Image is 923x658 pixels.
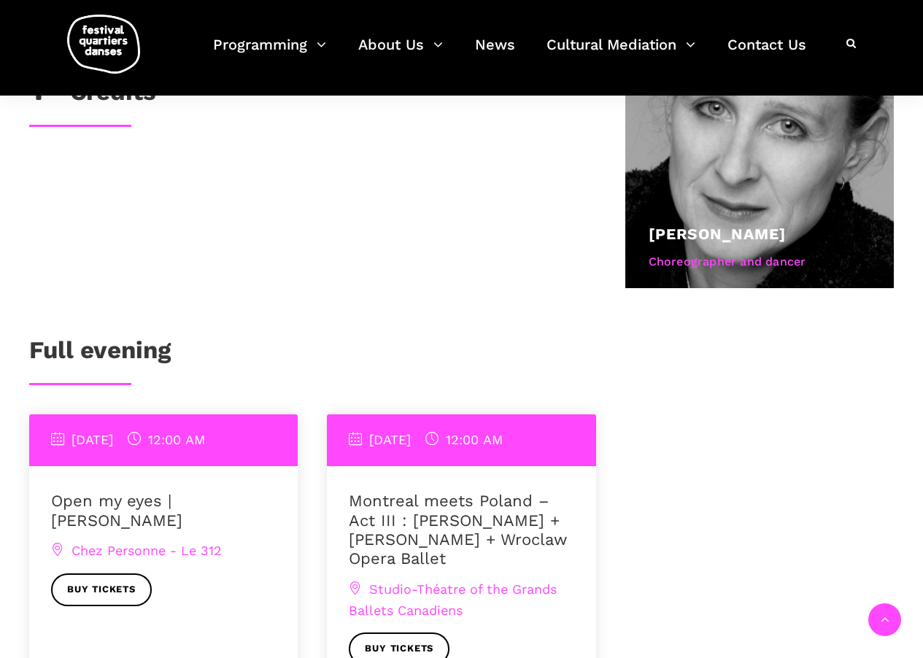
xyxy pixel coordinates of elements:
a: Buy tickets [51,573,152,606]
span: Chez Personne - Le 312 [51,543,222,558]
span: 12:00 AM [425,432,503,447]
a: [PERSON_NAME] [649,225,786,243]
a: About Us [358,32,443,75]
a: Montreal meets Poland – Act III : [PERSON_NAME] + [PERSON_NAME] + Wroclaw Opera Ballet [349,492,567,568]
span: [DATE] [349,432,411,447]
a: News [475,32,515,75]
img: logo-fqd-med [67,15,140,74]
div: Choreographer and dancer [649,252,870,271]
span: 12:00 AM [128,432,205,447]
span: Studio-Théatre of the Grands Ballets Canadiens [349,581,557,618]
a: Cultural Mediation [547,32,695,75]
a: Programming [213,32,326,75]
a: Contact Us [727,32,806,75]
a: Open my eyes | [PERSON_NAME] [51,492,182,529]
span: [DATE] [51,432,113,447]
h3: Full evening [29,336,171,372]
